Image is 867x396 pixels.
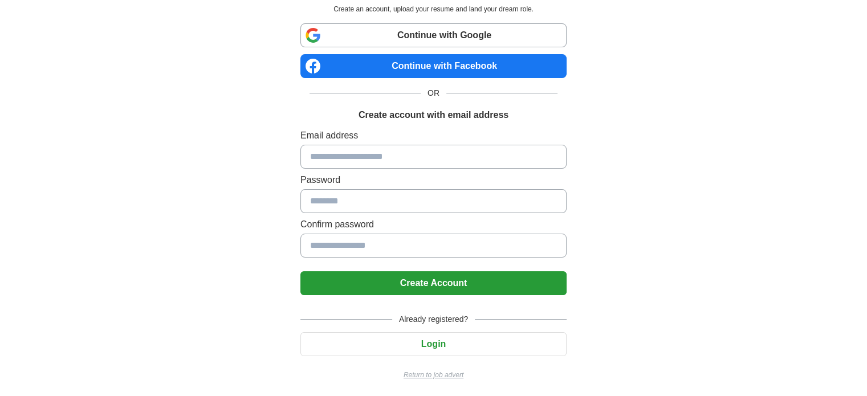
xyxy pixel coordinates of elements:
[300,173,567,187] label: Password
[300,129,567,142] label: Email address
[300,332,567,356] button: Login
[300,54,567,78] a: Continue with Facebook
[303,4,564,14] p: Create an account, upload your resume and land your dream role.
[300,370,567,380] a: Return to job advert
[300,339,567,349] a: Login
[359,108,508,122] h1: Create account with email address
[300,271,567,295] button: Create Account
[392,313,475,325] span: Already registered?
[421,87,446,99] span: OR
[300,218,567,231] label: Confirm password
[300,23,567,47] a: Continue with Google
